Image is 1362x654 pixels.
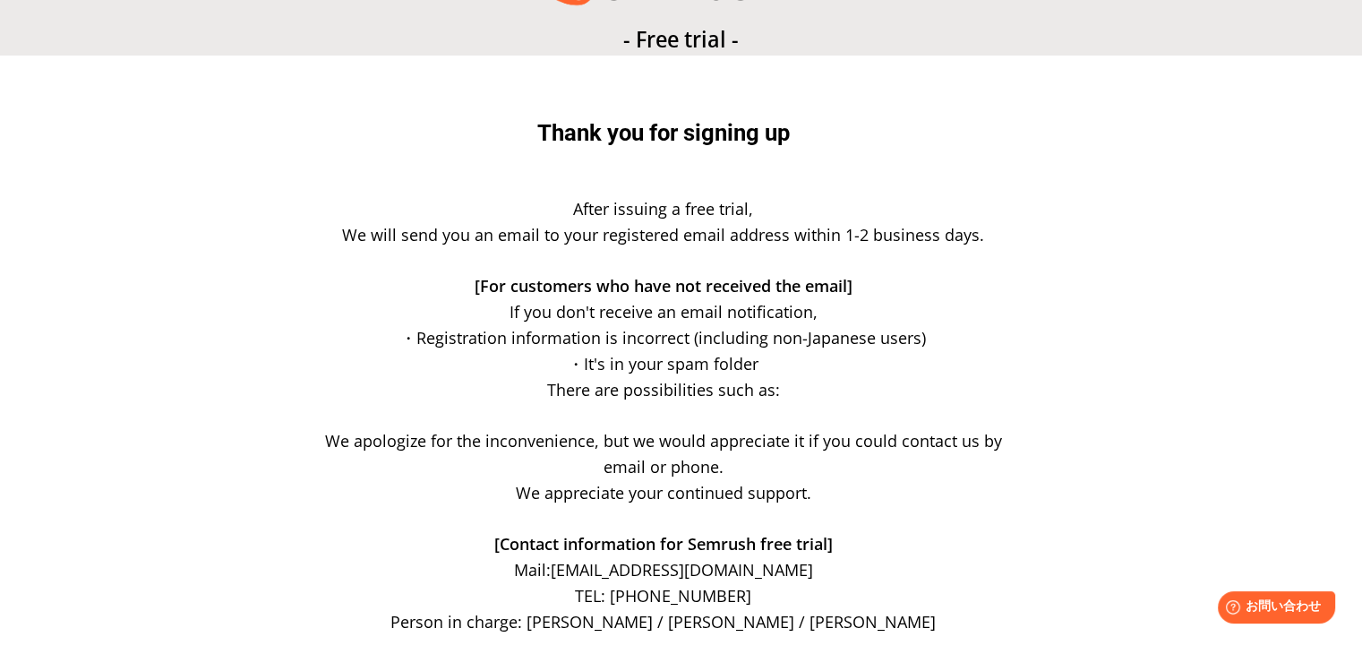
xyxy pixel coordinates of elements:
[325,430,1002,478] font: We apologize for the inconvenience, but we would appreciate it if you could contact us by email o...
[494,533,833,555] font: [Contact information for Semrush free trial]
[475,275,852,297] font: [For customers who have not received the email]
[623,25,739,54] font: - Free trial -
[514,559,551,581] font: Mail:
[537,119,790,146] font: Thank you for signing up
[575,585,751,607] font: TEL: [PHONE_NUMBER]
[390,611,936,632] font: Person in charge: [PERSON_NAME] / [PERSON_NAME] / [PERSON_NAME]
[516,482,811,503] font: We appreciate your continued support.
[551,559,813,581] font: [EMAIL_ADDRESS][DOMAIN_NAME]
[568,353,758,374] font: ・It's in your spam folder
[1203,584,1342,634] iframe: Help widget launcher
[573,198,753,219] font: After issuing a free trial,
[547,379,780,400] font: There are possibilities such as:
[510,301,818,323] font: If you don't receive an email notification,
[342,224,984,245] font: We will send you an email to your registered email address within 1-2 business days.
[400,327,926,349] font: ・Registration information is incorrect (including non-Japanese users)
